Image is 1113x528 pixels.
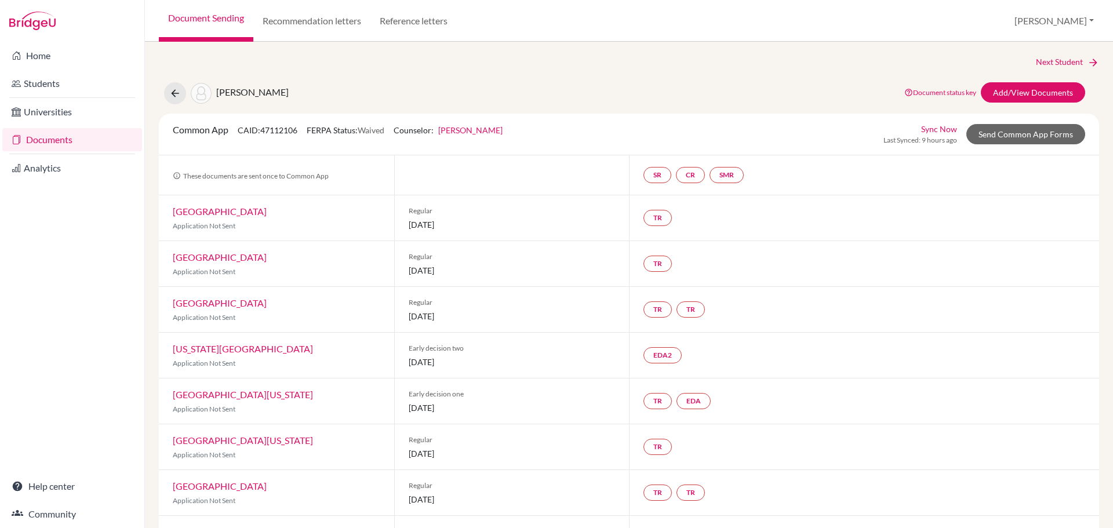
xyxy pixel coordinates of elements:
[2,156,142,180] a: Analytics
[409,264,616,276] span: [DATE]
[676,393,711,409] a: EDA
[409,206,616,216] span: Regular
[173,480,267,491] a: [GEOGRAPHIC_DATA]
[2,44,142,67] a: Home
[173,252,267,263] a: [GEOGRAPHIC_DATA]
[409,252,616,262] span: Regular
[643,301,672,318] a: TR
[173,435,313,446] a: [GEOGRAPHIC_DATA][US_STATE]
[307,125,384,135] span: FERPA Status:
[409,389,616,399] span: Early decision one
[394,125,503,135] span: Counselor:
[409,447,616,460] span: [DATE]
[216,86,289,97] span: [PERSON_NAME]
[643,167,671,183] a: SR
[173,297,267,308] a: [GEOGRAPHIC_DATA]
[2,475,142,498] a: Help center
[173,124,228,135] span: Common App
[904,88,976,97] a: Document status key
[981,82,1085,103] a: Add/View Documents
[1009,10,1099,32] button: [PERSON_NAME]
[2,72,142,95] a: Students
[409,310,616,322] span: [DATE]
[2,100,142,123] a: Universities
[173,267,235,276] span: Application Not Sent
[921,123,957,135] a: Sync Now
[173,405,235,413] span: Application Not Sent
[710,167,744,183] a: SMR
[643,347,682,363] a: EDA2
[966,124,1085,144] a: Send Common App Forms
[676,301,705,318] a: TR
[173,343,313,354] a: [US_STATE][GEOGRAPHIC_DATA]
[9,12,56,30] img: Bridge-U
[676,167,705,183] a: CR
[409,356,616,368] span: [DATE]
[358,125,384,135] span: Waived
[173,450,235,459] span: Application Not Sent
[173,496,235,505] span: Application Not Sent
[173,389,313,400] a: [GEOGRAPHIC_DATA][US_STATE]
[409,480,616,491] span: Regular
[173,206,267,217] a: [GEOGRAPHIC_DATA]
[173,313,235,322] span: Application Not Sent
[643,485,672,501] a: TR
[438,125,503,135] a: [PERSON_NAME]
[643,210,672,226] a: TR
[173,221,235,230] span: Application Not Sent
[409,219,616,231] span: [DATE]
[643,439,672,455] a: TR
[2,128,142,151] a: Documents
[409,402,616,414] span: [DATE]
[173,359,235,367] span: Application Not Sent
[409,343,616,354] span: Early decision two
[173,172,329,180] span: These documents are sent once to Common App
[643,256,672,272] a: TR
[409,297,616,308] span: Regular
[409,493,616,505] span: [DATE]
[2,502,142,526] a: Community
[409,435,616,445] span: Regular
[238,125,297,135] span: CAID: 47112106
[643,393,672,409] a: TR
[676,485,705,501] a: TR
[883,135,957,145] span: Last Synced: 9 hours ago
[1036,56,1099,68] a: Next Student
